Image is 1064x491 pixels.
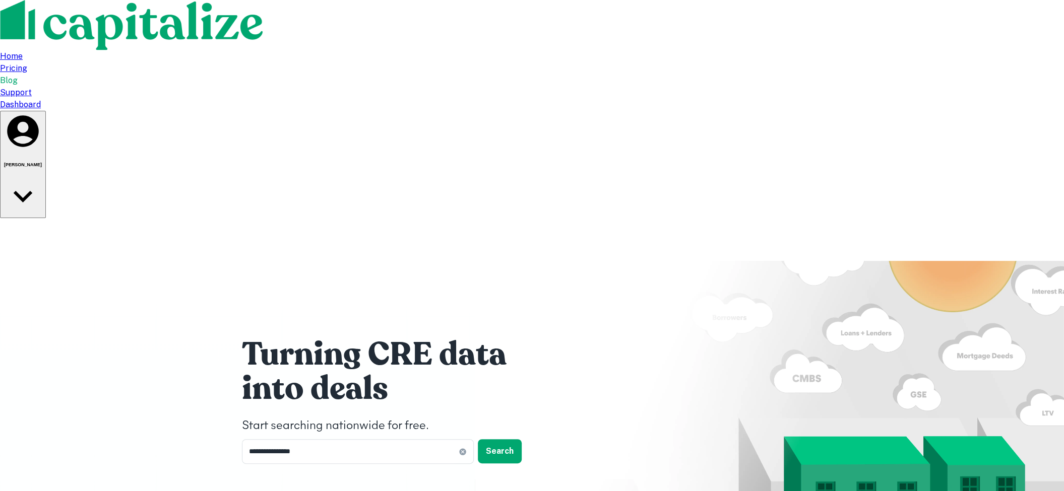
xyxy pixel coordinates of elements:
iframe: Chat Widget [1014,410,1064,459]
button: Search [478,439,522,463]
h1: into deals [242,369,544,409]
h6: [PERSON_NAME] [4,162,42,167]
h1: Turning CRE data [242,334,544,375]
h4: Start searching nationwide for free. [242,417,544,435]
